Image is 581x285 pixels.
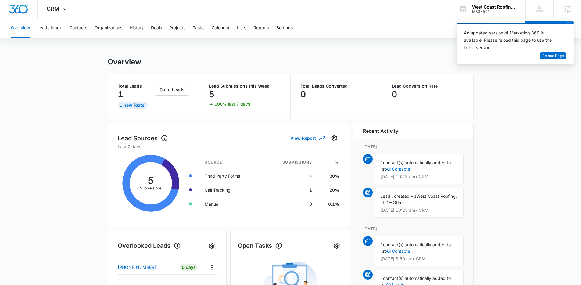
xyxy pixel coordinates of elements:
td: Call Tracking [200,183,262,197]
h1: Lead Sources [118,134,168,143]
div: account id [472,9,517,14]
button: Reports [253,18,269,38]
button: Settings [329,133,339,143]
p: Lead Conversion Rate [392,84,464,88]
span: contact(s) automatically added to list [380,160,451,171]
td: Third Party Forms [200,169,262,183]
button: Settings [332,241,342,251]
button: History [130,18,144,38]
td: 0.1% [317,197,339,211]
h1: Open Tasks [238,241,282,250]
button: Tasks [193,18,204,38]
div: 1 New [DATE] [118,102,148,109]
p: 100% last 7 days [214,102,250,106]
span: 1 [380,276,383,281]
h1: Overlooked Leads [118,241,181,250]
button: Leads Inbox [37,18,62,38]
p: Total Leads Converted [300,84,372,88]
button: Overview [11,18,30,38]
th: % [317,156,339,169]
p: Total Leads [118,84,154,88]
h1: Overview [108,57,141,67]
td: 4 [262,169,317,183]
h6: Recent Activity [363,127,398,135]
span: , created via [392,193,416,199]
p: [DATE] [363,225,464,232]
button: Actions [207,262,217,272]
td: 1 [262,183,317,197]
p: [DATE] [363,143,464,150]
span: 1 [380,242,383,247]
th: Submissions [262,156,317,169]
span: Reload Page [542,53,564,59]
button: Reload Page [540,52,566,60]
button: Contacts [69,18,87,38]
span: contact(s) automatically added to list [380,242,451,254]
span: 1 [380,160,383,165]
p: Last 7 days [118,143,339,150]
button: Go to Leads [155,84,189,96]
p: Lead Submissions this Week [209,84,281,88]
p: 0 [392,89,397,99]
a: Go to Leads [155,87,189,92]
div: An updated version of Marketing 360 is available. Please reload this page to use the latest version! [464,29,559,51]
button: Deals [151,18,162,38]
p: [DATE] 8:50 am • CRM [380,257,458,261]
a: All Contacts [386,166,410,171]
p: 0 [300,89,306,99]
button: Lists [237,18,246,38]
a: All Contacts [386,248,410,254]
p: 5 [209,89,214,99]
p: [PHONE_NUMBER] [118,264,156,270]
button: View Report [290,133,325,143]
div: account name [472,5,517,9]
a: [PHONE_NUMBER] [118,264,175,270]
button: Settings [276,18,293,38]
button: Calendar [212,18,230,38]
p: 1 [118,89,123,99]
td: 0 [262,197,317,211]
div: 0 Days [180,264,198,271]
span: West Coast Roofing, LLC – Other [380,193,457,205]
td: Manual [200,197,262,211]
button: Projects [169,18,185,38]
td: 80% [317,169,339,183]
td: 20% [317,183,339,197]
span: CRM [47,5,59,12]
p: [DATE] 10:23 am • CRM [380,208,458,212]
p: [DATE] 10:23 am • CRM [380,175,458,179]
span: Lead, [380,193,392,199]
button: Add Contact [525,21,566,35]
button: Settings [207,241,217,251]
button: Organizations [95,18,122,38]
th: Source [200,156,262,169]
